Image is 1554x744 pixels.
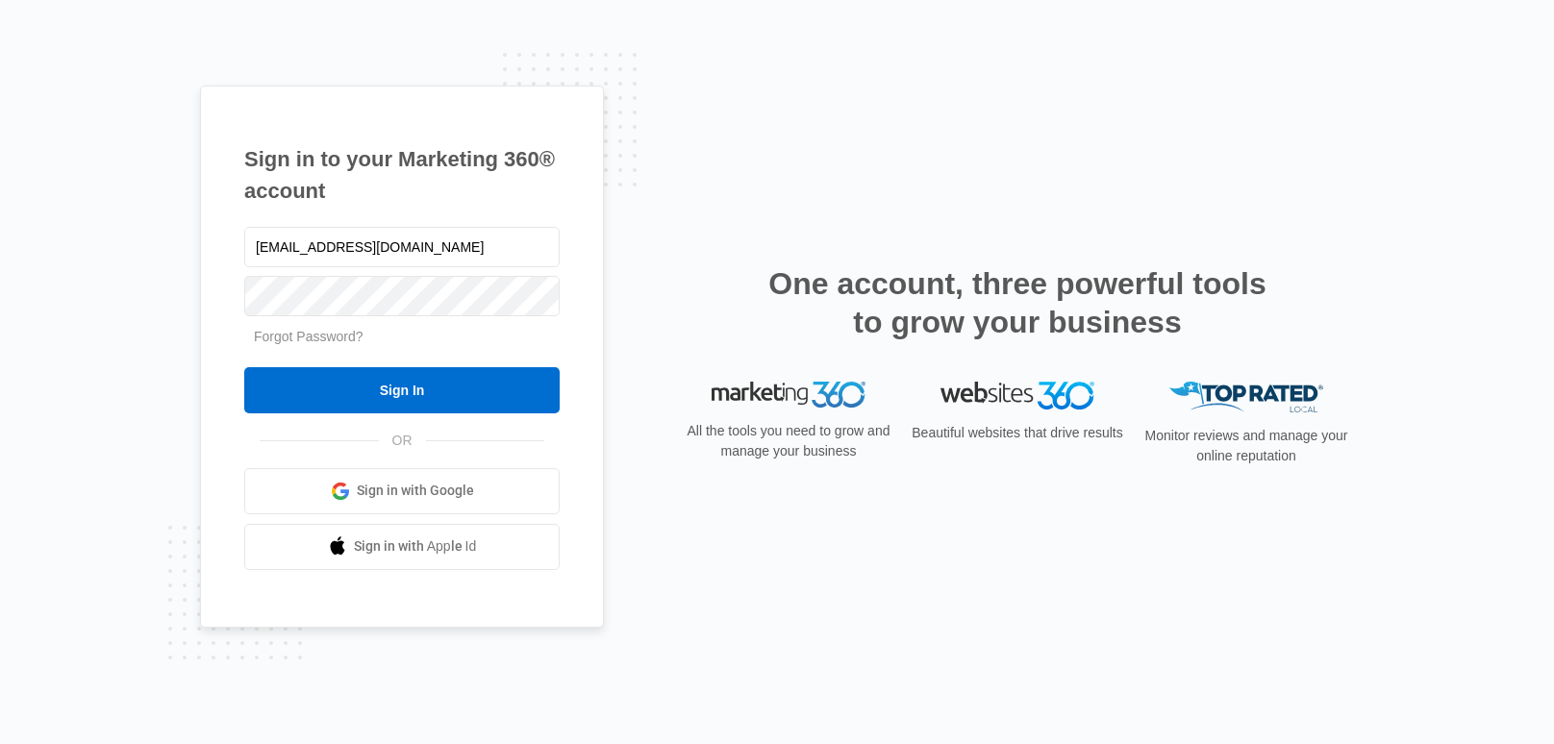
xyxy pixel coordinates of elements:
span: Sign in with Google [357,481,474,501]
input: Email [244,227,560,267]
h2: One account, three powerful tools to grow your business [763,264,1272,341]
p: All the tools you need to grow and manage your business [681,421,896,461]
input: Sign In [244,367,560,413]
span: Sign in with Apple Id [354,536,477,557]
h1: Sign in to your Marketing 360® account [244,143,560,207]
p: Beautiful websites that drive results [910,423,1125,443]
a: Sign in with Apple Id [244,524,560,570]
img: Websites 360 [940,382,1094,409]
a: Forgot Password? [254,329,363,344]
span: OR [379,431,426,451]
img: Marketing 360 [712,382,865,409]
a: Sign in with Google [244,468,560,514]
img: Top Rated Local [1169,382,1323,413]
p: Monitor reviews and manage your online reputation [1139,426,1354,466]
